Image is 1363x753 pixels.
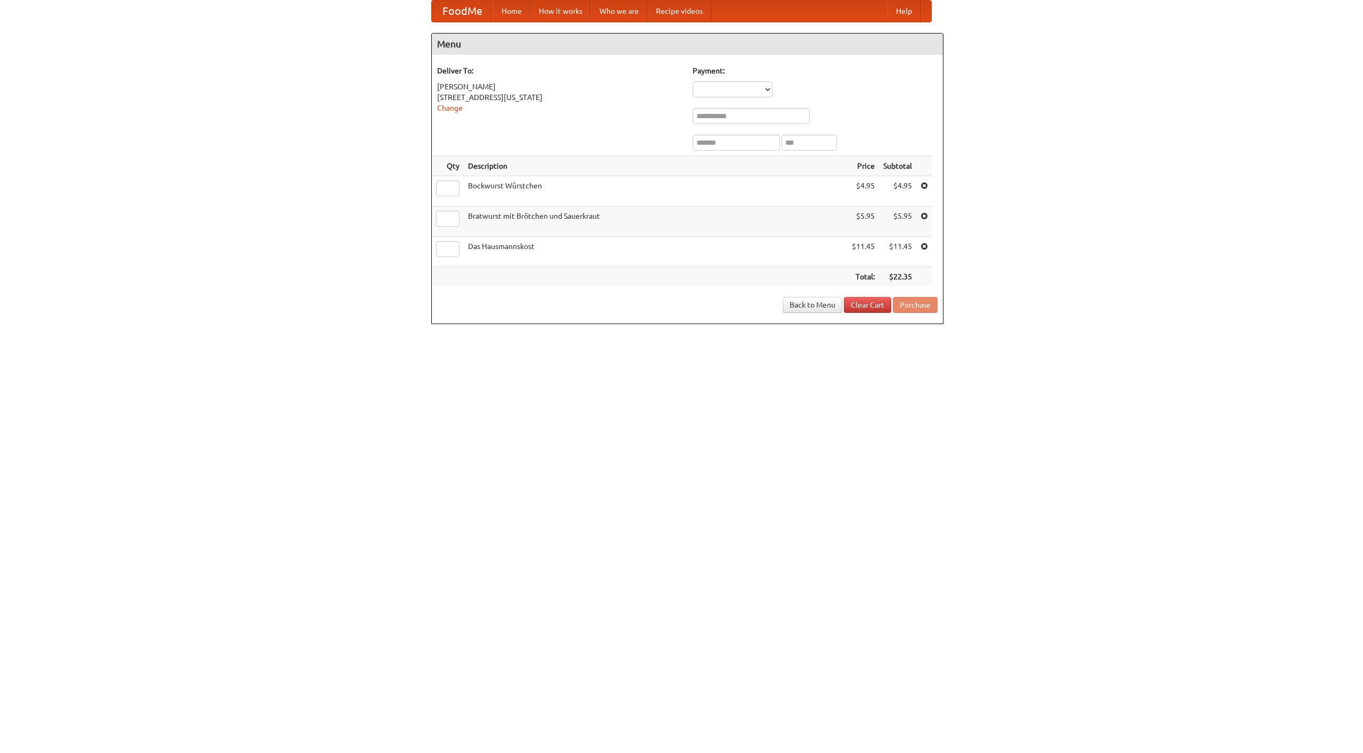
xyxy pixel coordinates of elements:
[848,176,879,206] td: $4.95
[848,206,879,237] td: $5.95
[432,156,464,176] th: Qty
[464,156,848,176] th: Description
[893,297,938,313] button: Purchase
[437,104,463,112] a: Change
[464,237,848,267] td: Das Hausmannskost
[879,267,916,287] th: $22.35
[879,176,916,206] td: $4.95
[848,267,879,287] th: Total:
[647,1,711,22] a: Recipe videos
[464,206,848,237] td: Bratwurst mit Brötchen und Sauerkraut
[879,156,916,176] th: Subtotal
[437,92,682,103] div: [STREET_ADDRESS][US_STATE]
[848,156,879,176] th: Price
[879,237,916,267] td: $11.45
[848,237,879,267] td: $11.45
[432,34,943,55] h4: Menu
[879,206,916,237] td: $5.95
[844,297,891,313] a: Clear Cart
[493,1,530,22] a: Home
[432,1,493,22] a: FoodMe
[437,81,682,92] div: [PERSON_NAME]
[591,1,647,22] a: Who we are
[783,297,842,313] a: Back to Menu
[437,65,682,76] h5: Deliver To:
[693,65,938,76] h5: Payment:
[464,176,848,206] td: Bockwurst Würstchen
[888,1,921,22] a: Help
[530,1,591,22] a: How it works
